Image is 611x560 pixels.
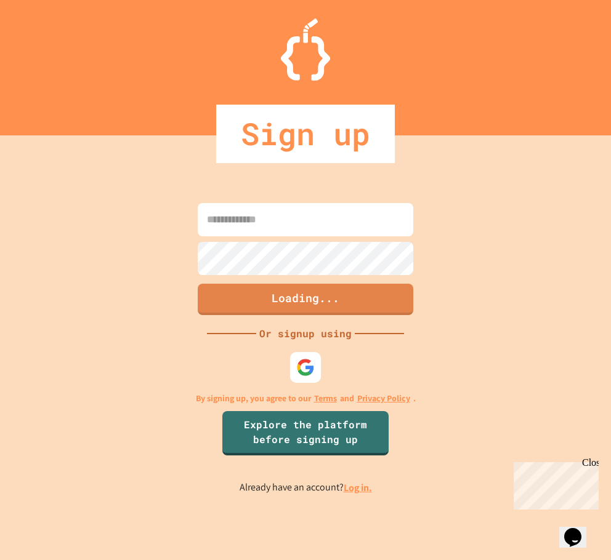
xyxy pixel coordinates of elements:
[198,284,413,315] button: Loading...
[559,511,599,548] iframe: chat widget
[509,457,599,510] iframe: chat widget
[281,18,330,81] img: Logo.svg
[5,5,85,78] div: Chat with us now!Close
[216,105,395,163] div: Sign up
[296,358,315,377] img: google-icon.svg
[344,481,372,494] a: Log in.
[240,480,372,495] p: Already have an account?
[196,392,416,405] p: By signing up, you agree to our and .
[357,392,410,405] a: Privacy Policy
[314,392,337,405] a: Terms
[222,411,389,455] a: Explore the platform before signing up
[256,326,355,341] div: Or signup using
